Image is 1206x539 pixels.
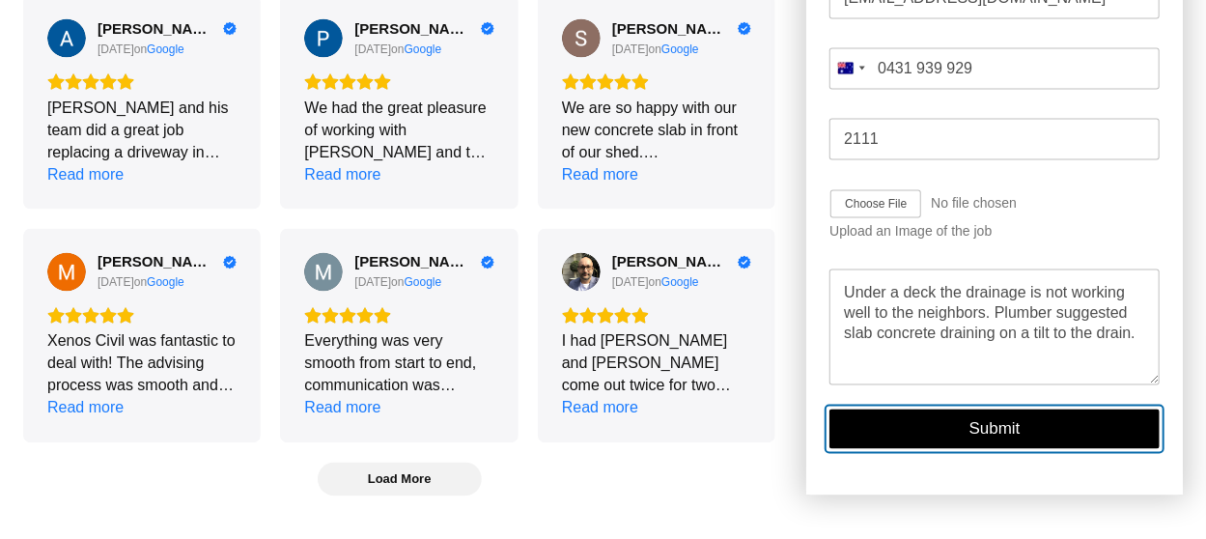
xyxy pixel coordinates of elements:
a: View on Google [47,253,86,292]
a: View on Google [304,19,343,58]
div: Rating: 5.0 out of 5 [47,307,237,325]
div: Rating: 5.0 out of 5 [562,307,751,325]
img: John Tsoutras [562,253,601,292]
button: Load More [318,463,482,496]
div: Verified Customer [481,256,494,269]
div: Verified Customer [738,256,751,269]
div: Everything was very smooth from start to end, communication was excellent. The team at [GEOGRAPHI... [304,330,493,397]
span: [PERSON_NAME] [98,254,218,271]
span: [PERSON_NAME] [354,254,475,271]
a: Review by John Tsoutras [612,254,751,271]
a: View on Google [405,275,442,291]
div: Read more [47,163,124,185]
div: We are so happy with our new concrete slab in front of our shed. [PERSON_NAME] and [PERSON_NAME] ... [562,97,751,163]
div: Verified Customer [738,22,751,36]
a: Review by Monique Pereira [98,254,237,271]
a: View on Google [47,19,86,58]
a: View on Google [562,253,601,292]
img: Mani G [304,253,343,292]
span: [PERSON_NAME] [354,20,475,38]
div: Google [661,42,699,57]
span: [PERSON_NAME] [98,20,218,38]
div: Google [147,42,184,57]
div: Google [405,275,442,291]
a: View on Google [147,42,184,57]
div: Read more [304,163,380,185]
a: Review by Andrew Stassen [98,20,237,38]
span: [PERSON_NAME] [612,20,733,38]
img: Monique Pereira [47,253,86,292]
div: Rating: 5.0 out of 5 [562,73,751,91]
div: on [98,42,147,57]
div: Read more [47,397,124,419]
div: Rating: 5.0 out of 5 [304,73,493,91]
a: View on Google [405,42,442,57]
div: Verified Customer [481,22,494,36]
div: Verified Customer [223,22,237,36]
div: [DATE] [354,42,391,57]
div: Upload an Image of the job [829,224,1160,241]
a: Review by Mani G [354,254,493,271]
div: [DATE] [98,275,134,291]
div: on [612,275,661,291]
input: Mobile [829,48,1160,90]
div: on [354,42,404,57]
div: on [354,275,404,291]
div: Rating: 5.0 out of 5 [304,307,493,325]
button: Selected country [829,48,872,90]
div: Read more [562,397,638,419]
div: [DATE] [354,275,391,291]
div: Google [405,42,442,57]
img: Penny Stylianou [304,19,343,58]
div: Read more [304,397,380,419]
div: Google [661,275,699,291]
a: View on Google [661,275,699,291]
a: Review by Scott Prioste [612,20,751,38]
span: [PERSON_NAME] [612,254,733,271]
div: I had [PERSON_NAME] and [PERSON_NAME] come out twice for two jobs. First for foundations for reta... [562,330,751,397]
a: View on Google [562,19,601,58]
a: View on Google [147,275,184,291]
img: Scott Prioste [562,19,601,58]
div: on [612,42,661,57]
input: Post Code: E.g 2000 [829,119,1160,160]
div: Verified Customer [223,256,237,269]
span: Load More [368,471,432,488]
div: Rating: 5.0 out of 5 [47,73,237,91]
div: Read more [562,163,638,185]
div: [DATE] [612,42,649,57]
div: [PERSON_NAME] and his team did a great job replacing a driveway in [GEOGRAPHIC_DATA] for me. The ... [47,97,237,163]
div: on [98,275,147,291]
div: [DATE] [612,275,649,291]
button: Submit [829,411,1160,450]
img: Andrew Stassen [47,19,86,58]
a: View on Google [661,42,699,57]
div: We had the great pleasure of working with [PERSON_NAME] and the team. From our first meeting to t... [304,97,493,163]
div: Google [147,275,184,291]
div: [DATE] [98,42,134,57]
a: Review by Penny Stylianou [354,20,493,38]
div: Xenos Civil was fantastic to deal with! The advising process was smooth and easy from start to fi... [47,330,237,397]
a: View on Google [304,253,343,292]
